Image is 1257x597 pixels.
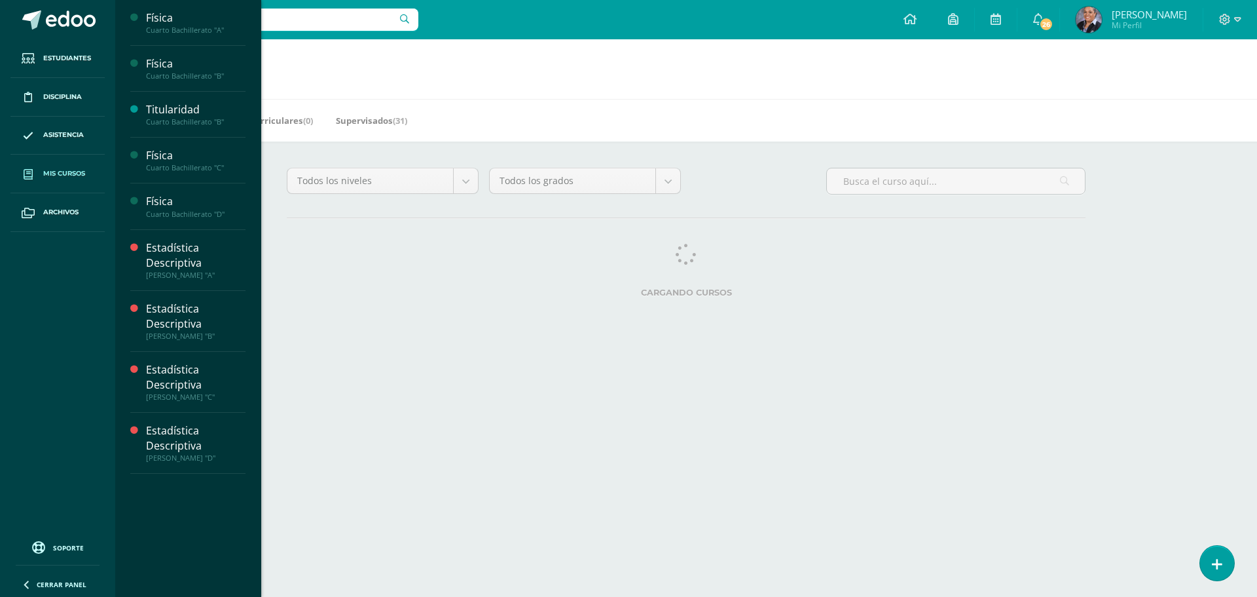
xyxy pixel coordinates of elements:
[336,110,407,131] a: Supervisados(31)
[10,155,105,193] a: Mis cursos
[146,10,246,35] a: FísicaCuarto Bachillerato "A"
[1112,8,1187,21] span: [PERSON_NAME]
[146,56,246,81] a: FísicaCuarto Bachillerato "B"
[303,115,313,126] span: (0)
[43,130,84,140] span: Asistencia
[146,332,246,341] div: [PERSON_NAME] "B"
[43,168,85,179] span: Mis cursos
[1038,17,1053,31] span: 26
[287,168,478,193] a: Todos los niveles
[146,241,246,271] div: Estadística Descriptiva
[146,10,246,26] div: Física
[146,148,246,172] a: FísicaCuarto Bachillerato "C"
[37,580,86,589] span: Cerrar panel
[10,117,105,155] a: Asistencia
[146,423,246,463] a: Estadística Descriptiva[PERSON_NAME] "D"
[146,271,246,280] div: [PERSON_NAME] "A"
[146,362,246,402] a: Estadística Descriptiva[PERSON_NAME] "C"
[1112,20,1187,31] span: Mi Perfil
[43,92,82,102] span: Disciplina
[287,288,1085,298] label: Cargando cursos
[16,538,100,556] a: Soporte
[146,148,246,163] div: Física
[10,78,105,117] a: Disciplina
[124,9,418,31] input: Busca un usuario...
[500,168,646,193] span: Todos los grados
[43,207,79,218] span: Archivos
[146,56,246,71] div: Física
[146,194,246,209] div: Física
[146,362,246,393] div: Estadística Descriptiva
[146,301,246,332] div: Estadística Descriptiva
[827,168,1085,194] input: Busca el curso aquí...
[146,71,246,81] div: Cuarto Bachillerato "B"
[146,117,246,126] div: Cuarto Bachillerato "B"
[53,543,84,552] span: Soporte
[146,423,246,453] div: Estadística Descriptiva
[146,163,246,172] div: Cuarto Bachillerato "C"
[10,39,105,78] a: Estudiantes
[146,210,246,219] div: Cuarto Bachillerato "D"
[393,115,407,126] span: (31)
[146,102,246,126] a: TitularidadCuarto Bachillerato "B"
[146,241,246,280] a: Estadística Descriptiva[PERSON_NAME] "A"
[146,26,246,35] div: Cuarto Bachillerato "A"
[146,393,246,402] div: [PERSON_NAME] "C"
[146,301,246,341] a: Estadística Descriptiva[PERSON_NAME] "B"
[297,168,443,193] span: Todos los niveles
[146,194,246,218] a: FísicaCuarto Bachillerato "D"
[43,53,91,64] span: Estudiantes
[1076,7,1102,33] img: 7f0a1b19c3ee77ae0c5d23881bd2b77a.png
[210,110,313,131] a: Mis Extracurriculares(0)
[146,102,246,117] div: Titularidad
[146,453,246,463] div: [PERSON_NAME] "D"
[490,168,680,193] a: Todos los grados
[10,193,105,232] a: Archivos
